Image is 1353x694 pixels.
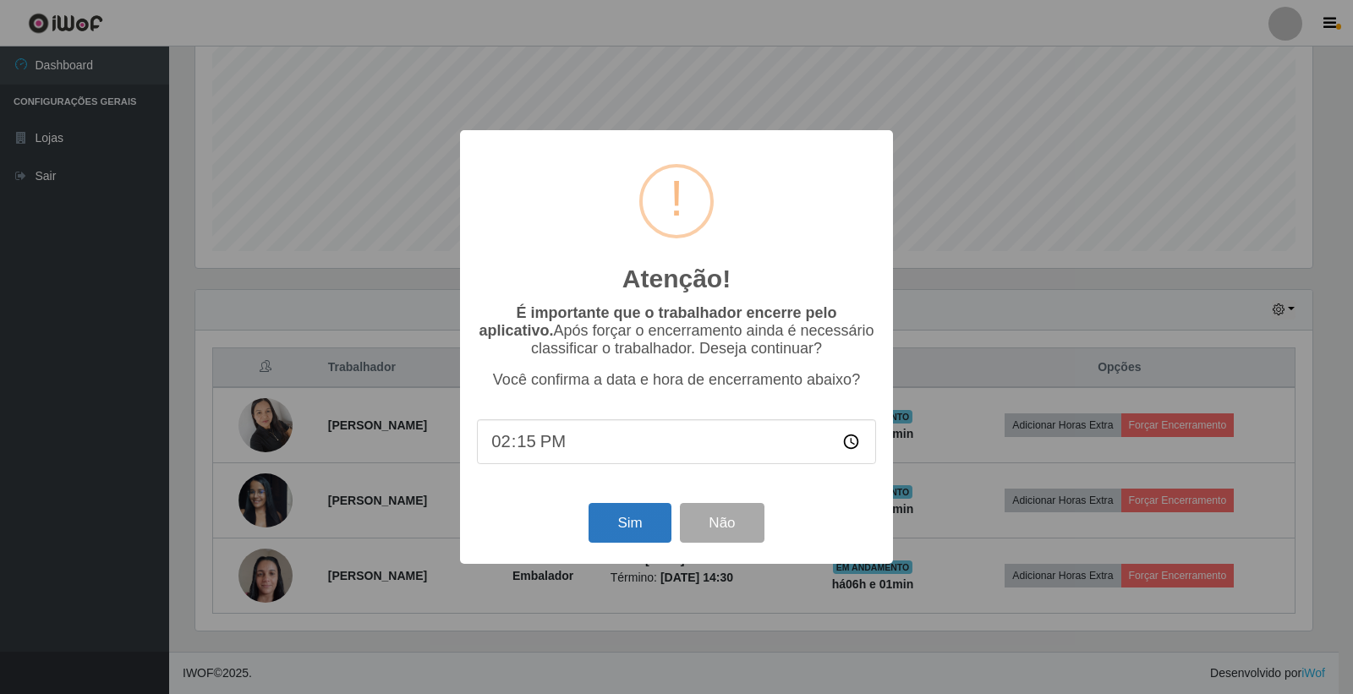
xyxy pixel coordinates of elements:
button: Sim [589,503,671,543]
button: Não [680,503,764,543]
h2: Atenção! [622,264,731,294]
p: Após forçar o encerramento ainda é necessário classificar o trabalhador. Deseja continuar? [477,304,876,358]
b: É importante que o trabalhador encerre pelo aplicativo. [479,304,836,339]
p: Você confirma a data e hora de encerramento abaixo? [477,371,876,389]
